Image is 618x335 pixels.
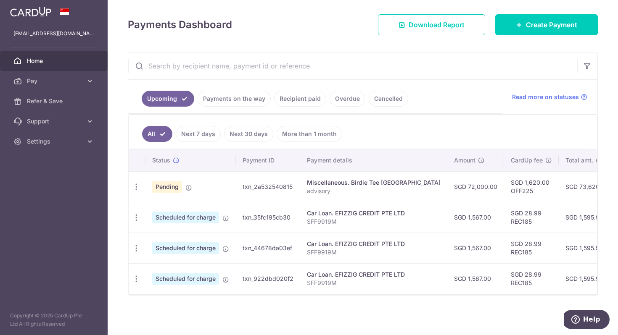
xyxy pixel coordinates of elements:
[504,171,559,202] td: SGD 1,620.00 OFF225
[409,20,465,30] span: Download Report
[236,263,300,294] td: txn_922dbd020f2
[13,29,94,38] p: [EMAIL_ADDRESS][DOMAIN_NAME]
[152,212,219,223] span: Scheduled for charge
[369,91,408,107] a: Cancelled
[495,14,598,35] a: Create Payment
[564,310,610,331] iframe: Opens a widget where you can find more information
[128,17,232,32] h4: Payments Dashboard
[224,126,273,142] a: Next 30 days
[236,171,300,202] td: txn_2a532540815
[307,279,441,287] p: SFF9919M
[27,97,82,105] span: Refer & Save
[152,156,170,165] span: Status
[447,233,504,263] td: SGD 1,567.00
[27,57,82,65] span: Home
[447,263,504,294] td: SGD 1,567.00
[307,270,441,279] div: Car Loan. EFIZZIG CREDIT PTE LTD
[27,77,82,85] span: Pay
[300,149,447,171] th: Payment details
[27,137,82,146] span: Settings
[307,217,441,226] p: SFF9919M
[142,91,194,107] a: Upcoming
[559,202,615,233] td: SGD 1,595.99
[504,263,559,294] td: SGD 28.99 REC185
[526,20,577,30] span: Create Payment
[559,171,615,202] td: SGD 73,620.00
[152,242,219,254] span: Scheduled for charge
[504,233,559,263] td: SGD 28.99 REC185
[236,233,300,263] td: txn_44678da03ef
[274,91,326,107] a: Recipient paid
[307,209,441,217] div: Car Loan. EFIZZIG CREDIT PTE LTD
[27,117,82,126] span: Support
[330,91,365,107] a: Overdue
[176,126,221,142] a: Next 7 days
[128,52,577,79] input: Search by recipient name, payment id or reference
[10,7,51,17] img: CardUp
[198,91,271,107] a: Payments on the way
[307,248,441,256] p: SFF9919M
[512,93,579,101] span: Read more on statuses
[236,202,300,233] td: txn_35fc195cb30
[447,171,504,202] td: SGD 72,000.00
[307,178,441,187] div: Miscellaneous. Birdie Tee [GEOGRAPHIC_DATA]
[565,156,593,165] span: Total amt.
[454,156,475,165] span: Amount
[236,149,300,171] th: Payment ID
[378,14,485,35] a: Download Report
[504,202,559,233] td: SGD 28.99 REC185
[511,156,543,165] span: CardUp fee
[559,263,615,294] td: SGD 1,595.99
[447,202,504,233] td: SGD 1,567.00
[307,187,441,195] p: advisory
[152,273,219,285] span: Scheduled for charge
[559,233,615,263] td: SGD 1,595.99
[142,126,172,142] a: All
[277,126,342,142] a: More than 1 month
[512,93,587,101] a: Read more on statuses
[152,181,182,193] span: Pending
[307,240,441,248] div: Car Loan. EFIZZIG CREDIT PTE LTD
